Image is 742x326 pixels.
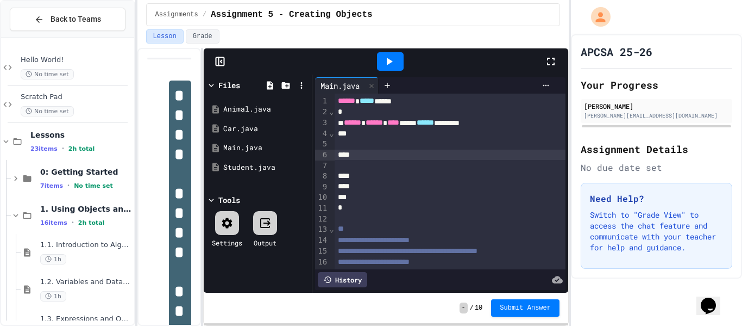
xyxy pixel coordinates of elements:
[315,77,379,94] div: Main.java
[315,203,329,214] div: 11
[40,219,67,226] span: 16 items
[584,101,729,111] div: [PERSON_NAME]
[40,278,132,287] span: 1.2. Variables and Data Types
[30,130,132,140] span: Lessons
[581,77,732,93] h2: Your Progress
[580,4,613,29] div: My Account
[223,162,308,173] div: Student.java
[68,145,95,152] span: 2h total
[223,124,308,134] div: Car.java
[211,8,373,21] span: Assignment 5 - Creating Objects
[491,299,559,317] button: Submit Answer
[590,192,723,205] h3: Need Help?
[51,14,101,25] span: Back to Teams
[315,192,329,203] div: 10
[329,129,334,138] span: Fold line
[318,272,367,287] div: History
[315,139,329,150] div: 5
[329,107,334,116] span: Fold line
[78,219,105,226] span: 2h total
[218,79,240,91] div: Files
[315,80,365,91] div: Main.java
[21,69,74,79] span: No time set
[315,214,329,225] div: 12
[72,218,74,227] span: •
[584,112,729,120] div: [PERSON_NAME][EMAIL_ADDRESS][DOMAIN_NAME]
[315,224,329,235] div: 13
[186,29,219,44] button: Grade
[21,56,132,65] span: Hello World!
[223,143,308,153] div: Main.java
[40,254,66,265] span: 1h
[40,241,132,250] span: 1.1. Introduction to Algorithms, Programming, and Compilers
[315,235,329,246] div: 14
[500,304,551,312] span: Submit Answer
[315,118,329,128] div: 3
[74,182,113,189] span: No time set
[40,167,132,177] span: 0: Getting Started
[315,161,329,171] div: 7
[67,181,70,190] span: •
[10,8,125,31] button: Back to Teams
[696,282,731,315] iframe: chat widget
[62,144,64,153] span: •
[40,204,132,214] span: 1. Using Objects and Methods
[254,238,276,248] div: Output
[315,182,329,193] div: 9
[40,182,63,189] span: 7 items
[30,145,58,152] span: 23 items
[203,10,206,19] span: /
[315,171,329,182] div: 8
[40,315,132,324] span: 1.3. Expressions and Output [New]
[315,257,329,268] div: 16
[21,106,74,116] span: No time set
[155,10,198,19] span: Assignments
[590,210,723,253] p: Switch to "Grade View" to access the chat feature and communicate with your teacher for help and ...
[475,304,482,312] span: 10
[315,150,329,161] div: 6
[218,194,240,206] div: Tools
[329,225,334,233] span: Fold line
[21,93,132,102] span: Scratch Pad
[315,107,329,118] div: 2
[315,96,329,107] div: 1
[315,268,329,279] div: 17
[460,303,468,313] span: -
[212,238,242,248] div: Settings
[223,104,308,115] div: Animal.java
[581,44,652,59] h1: APCSA 25-26
[315,246,329,257] div: 15
[146,29,184,44] button: Lesson
[581,161,732,174] div: No due date set
[315,128,329,139] div: 4
[40,291,66,302] span: 1h
[470,304,474,312] span: /
[581,142,732,157] h2: Assignment Details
